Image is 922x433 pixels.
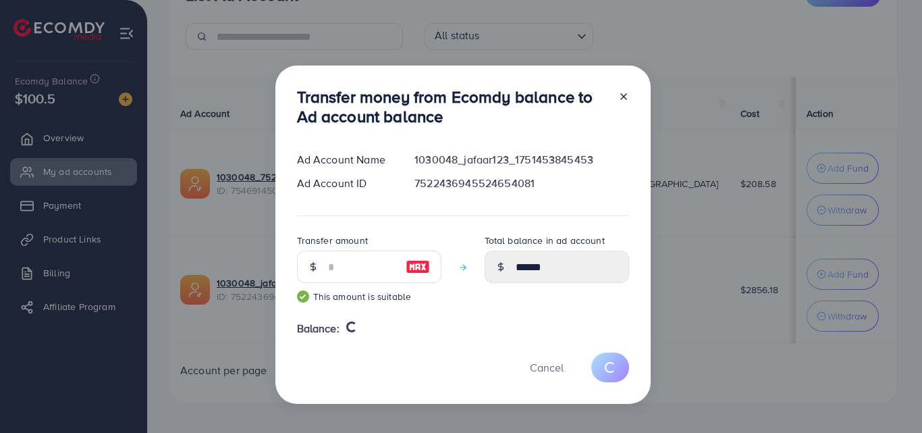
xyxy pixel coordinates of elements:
small: This amount is suitable [297,290,441,303]
div: Ad Account ID [286,176,404,191]
label: Transfer amount [297,234,368,247]
span: Cancel [530,360,564,375]
button: Cancel [513,353,580,382]
h3: Transfer money from Ecomdy balance to Ad account balance [297,87,607,126]
iframe: Chat [865,372,912,423]
div: 1030048_jafaar123_1751453845453 [404,152,639,168]
img: guide [297,290,309,303]
label: Total balance in ad account [485,234,605,247]
div: 7522436945524654081 [404,176,639,191]
span: Balance: [297,321,340,336]
div: Ad Account Name [286,152,404,168]
img: image [406,259,430,275]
